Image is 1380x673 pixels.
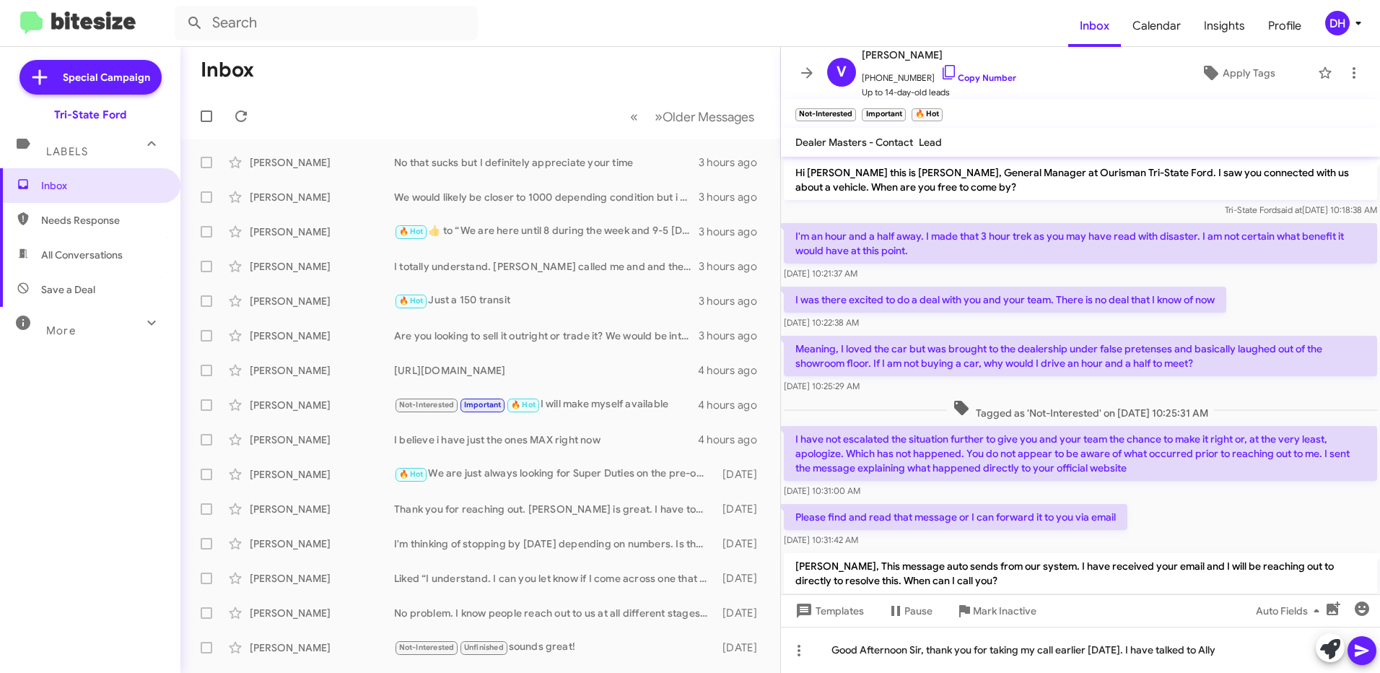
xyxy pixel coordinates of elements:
span: Special Campaign [63,70,150,84]
div: 3 hours ago [699,329,769,343]
a: Inbox [1068,5,1121,47]
p: I have not escalated the situation further to give you and your team the chance to make it right ... [784,426,1377,481]
span: [DATE] 10:21:37 AM [784,268,857,279]
span: Labels [46,145,88,158]
button: Apply Tags [1164,60,1311,86]
div: I believe i have just the ones MAX right now [394,433,698,447]
span: Mark Inactive [973,598,1036,624]
div: [PERSON_NAME] [250,329,394,343]
div: Are you looking to sell it outright or trade it? We would be interested in it either way [394,329,699,343]
div: [PERSON_NAME] [250,641,394,655]
span: Auto Fields [1256,598,1325,624]
div: [PERSON_NAME] [250,155,394,170]
div: [DATE] [716,467,769,482]
div: 3 hours ago [699,190,769,204]
div: [PERSON_NAME] [250,502,394,516]
div: 4 hours ago [698,398,769,412]
div: 4 hours ago [698,433,769,447]
span: [DATE] 10:25:29 AM [784,381,860,391]
div: [DATE] [716,606,769,620]
div: [PERSON_NAME] [250,363,394,378]
div: DH [1325,11,1350,35]
input: Search [175,6,478,40]
div: [PERSON_NAME] [250,571,394,586]
span: » [655,108,663,126]
small: Important [862,108,905,121]
small: 🔥 Hot [912,108,943,121]
div: I totally understand. [PERSON_NAME] called me and and the banks and put in above and beyond to tr... [394,259,699,274]
span: Apply Tags [1223,60,1275,86]
nav: Page navigation example [622,102,763,131]
p: I was there excited to do a deal with you and your team. There is no deal that I know of now [784,287,1226,313]
div: [URL][DOMAIN_NAME] [394,363,698,378]
span: Tagged as 'Not-Interested' on [DATE] 10:25:31 AM [947,399,1214,420]
span: Needs Response [41,213,164,227]
a: Calendar [1121,5,1192,47]
div: Tri-State Ford [54,108,126,122]
span: Unfinished [464,643,504,652]
div: We are just always looking for Super Duties on the pre-owned side of our lot. I would just need t... [394,466,716,482]
h1: Inbox [201,58,254,82]
span: All Conversations [41,248,123,262]
div: [PERSON_NAME] [250,537,394,551]
div: [DATE] [716,641,769,655]
div: [PERSON_NAME] [250,467,394,482]
button: Next [646,102,763,131]
button: Mark Inactive [944,598,1048,624]
div: Liked “I understand. I can you let know if I come across one that matches what you're looking for.” [394,571,716,586]
div: No problem. I know people reach out to us at all different stages of the shopping process. Do you... [394,606,716,620]
button: Pause [875,598,944,624]
p: Please find and read that message or I can forward it to you via email [784,504,1127,530]
span: 🔥 Hot [511,400,536,409]
div: [PERSON_NAME] [250,433,394,447]
div: Good Afternoon Sir, thank you for taking my call earlier [DATE]. I have talked to Ally [781,627,1380,673]
a: Profile [1257,5,1313,47]
span: [DATE] 10:31:00 AM [784,485,860,496]
span: [PHONE_NUMBER] [862,64,1016,85]
div: No that sucks but I definitely appreciate your time [394,155,699,170]
p: I'm an hour and a half away. I made that 3 hour trek as you may have read with disaster. I am not... [784,223,1377,264]
div: [PERSON_NAME] [250,606,394,620]
span: Important [464,400,502,409]
span: 🔥 Hot [399,227,424,236]
div: I will make myself available [394,396,698,413]
span: Not-Interested [399,643,455,652]
div: Just a 150 transit [394,292,699,309]
div: [PERSON_NAME] [250,259,394,274]
div: Thank you for reaching out. [PERSON_NAME] is great. I have too much negative equity right now so ... [394,502,716,516]
div: We would likely be closer to 1000 depending condition but i appreciate you getting back to [GEOGR... [394,190,699,204]
span: Up to 14-day-old leads [862,85,1016,100]
span: Older Messages [663,109,754,125]
span: Tri-State Ford [DATE] 10:18:38 AM [1225,204,1377,215]
span: [DATE] 10:22:38 AM [784,317,859,328]
div: [PERSON_NAME] [250,398,394,412]
div: [DATE] [716,571,769,586]
div: [DATE] [716,502,769,516]
span: [PERSON_NAME] [862,46,1016,64]
span: Inbox [41,178,164,193]
span: [DATE] 10:31:42 AM [784,534,858,545]
div: 3 hours ago [699,294,769,308]
div: sounds great! [394,639,716,656]
div: [DATE] [716,537,769,551]
span: 🔥 Hot [399,469,424,479]
a: Insights [1192,5,1257,47]
div: [PERSON_NAME] [250,294,394,308]
span: Pause [904,598,933,624]
div: 4 hours ago [698,363,769,378]
p: Hi [PERSON_NAME] this is [PERSON_NAME], General Manager at Ourisman Tri-State Ford. I saw you con... [784,160,1377,200]
small: Not-Interested [795,108,856,121]
div: ​👍​ to “ We are here until 8 during the week and 9-5 [DATE] ” [394,223,699,240]
p: [PERSON_NAME], This message auto sends from our system. I have received your email and I will be ... [784,553,1377,594]
p: Meaning, I loved the car but was brought to the dealership under false pretenses and basically la... [784,336,1377,376]
span: said at [1277,204,1302,215]
button: Auto Fields [1244,598,1337,624]
span: 🔥 Hot [399,296,424,305]
div: [PERSON_NAME] [250,225,394,239]
span: Dealer Masters - Contact [795,136,913,149]
span: Not-Interested [399,400,455,409]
